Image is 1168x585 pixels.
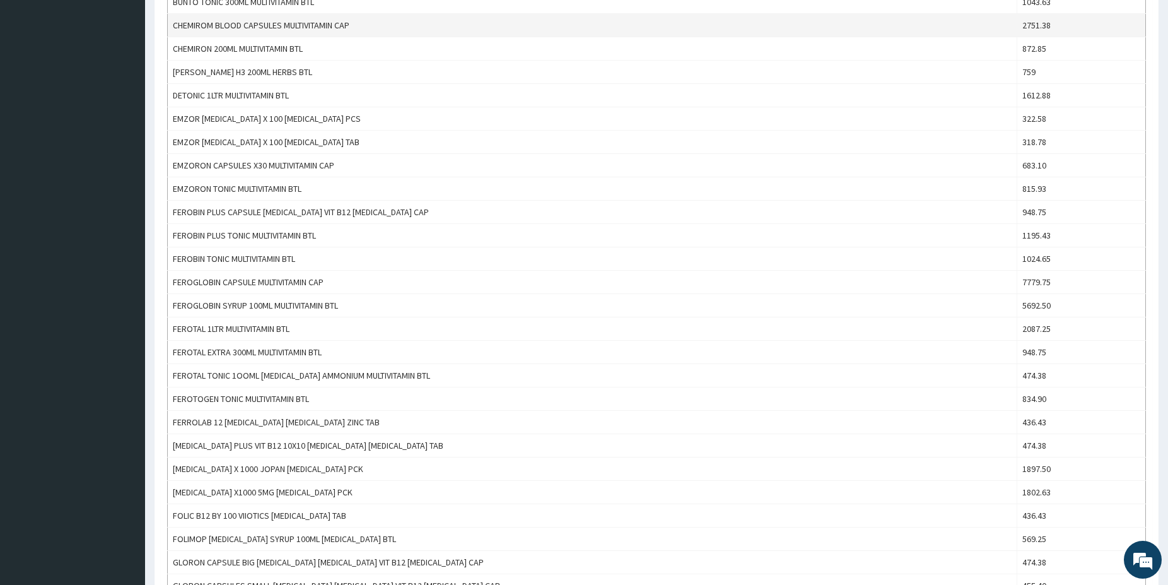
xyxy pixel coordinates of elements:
[73,159,174,287] span: We're online!
[1017,411,1146,434] td: 436.43
[168,61,1017,84] td: [PERSON_NAME] H3 200ML HERBS BTL
[1017,458,1146,481] td: 1897.50
[1017,481,1146,504] td: 1802.63
[1017,504,1146,528] td: 436.43
[1017,107,1146,131] td: 322.58
[1017,271,1146,294] td: 7779.75
[1017,247,1146,271] td: 1024.65
[168,294,1017,317] td: FEROGLOBIN SYRUP 100ML MULTIVITAMIN BTL
[168,131,1017,154] td: EMZOR [MEDICAL_DATA] X 100 [MEDICAL_DATA] TAB
[66,71,212,87] div: Chat with us now
[168,551,1017,574] td: GLORON CAPSULE BIG [MEDICAL_DATA] [MEDICAL_DATA] VIT B12 [MEDICAL_DATA] CAP
[6,345,240,389] textarea: Type your message and hit 'Enter'
[168,84,1017,107] td: DETONIC 1LTR MULTIVITAMIN BTL
[168,481,1017,504] td: [MEDICAL_DATA] X1000 5MG [MEDICAL_DATA] PCK
[168,247,1017,271] td: FEROBIN TONIC MULTIVITAMIN BTL
[1017,294,1146,317] td: 5692.50
[1017,528,1146,551] td: 569.25
[168,411,1017,434] td: FERROLAB 12 [MEDICAL_DATA] [MEDICAL_DATA] ZINC TAB
[1017,131,1146,154] td: 318.78
[168,154,1017,177] td: EMZORON CAPSULES X30 MULTIVITAMIN CAP
[23,63,51,95] img: d_794563401_company_1708531726252_794563401
[1017,224,1146,247] td: 1195.43
[168,271,1017,294] td: FEROGLOBIN CAPSULE MULTIVITAMIN CAP
[168,434,1017,458] td: [MEDICAL_DATA] PLUS VIT B12 10X10 [MEDICAL_DATA] [MEDICAL_DATA] TAB
[168,107,1017,131] td: EMZOR [MEDICAL_DATA] X 100 [MEDICAL_DATA] PCS
[207,6,237,37] div: Minimize live chat window
[1017,434,1146,458] td: 474.38
[168,528,1017,551] td: FOLIMOP [MEDICAL_DATA] SYRUP 100ML [MEDICAL_DATA] BTL
[1017,84,1146,107] td: 1612.88
[168,504,1017,528] td: FOLIC B12 BY 100 VIIOTICS [MEDICAL_DATA] TAB
[168,387,1017,411] td: FEROTOGEN TONIC MULTIVITAMIN BTL
[1017,317,1146,341] td: 2087.25
[1017,201,1146,224] td: 948.75
[1017,177,1146,201] td: 815.93
[168,317,1017,341] td: FEROTAL 1LTR MULTIVITAMIN BTL
[1017,37,1146,61] td: 872.85
[1017,61,1146,84] td: 759
[1017,341,1146,364] td: 948.75
[168,364,1017,387] td: FEROTAL TONIC 1OOML [MEDICAL_DATA] AMMONIUM MULTIVITAMIN BTL
[168,341,1017,364] td: FEROTAL EXTRA 300ML MULTIVITAMIN BTL
[1017,551,1146,574] td: 474.38
[1017,364,1146,387] td: 474.38
[168,37,1017,61] td: CHEMIRON 200ML MULTIVITAMIN BTL
[1017,387,1146,411] td: 834.90
[1017,14,1146,37] td: 2751.38
[168,14,1017,37] td: CHEMIROM BLOOD CAPSULES MULTIVITAMIN CAP
[168,201,1017,224] td: FEROBIN PLUS CAPSULE [MEDICAL_DATA] VIT B12 [MEDICAL_DATA] CAP
[1017,154,1146,177] td: 683.10
[168,458,1017,481] td: [MEDICAL_DATA] X 1000 JOPAN [MEDICAL_DATA] PCK
[168,224,1017,247] td: FEROBIN PLUS TONIC MULTIVITAMIN BTL
[168,177,1017,201] td: EMZORON TONIC MULTIVITAMIN BTL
